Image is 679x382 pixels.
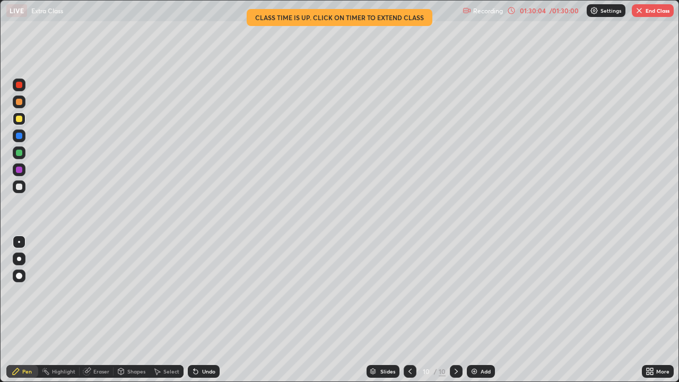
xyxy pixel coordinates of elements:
[127,369,145,374] div: Shapes
[421,368,431,375] div: 10
[433,368,437,375] div: /
[93,369,109,374] div: Eraser
[463,6,471,15] img: recording.375f2c34.svg
[439,367,446,376] div: 10
[481,369,491,374] div: Add
[518,7,547,14] div: 01:30:04
[380,369,395,374] div: Slides
[473,7,503,15] p: Recording
[22,369,32,374] div: Pen
[202,369,215,374] div: Undo
[52,369,75,374] div: Highlight
[470,367,478,376] img: add-slide-button
[635,6,643,15] img: end-class-cross
[547,7,580,14] div: / 01:30:00
[600,8,621,13] p: Settings
[163,369,179,374] div: Select
[10,6,24,15] p: LIVE
[31,6,63,15] p: Extra Class
[632,4,674,17] button: End Class
[656,369,669,374] div: More
[590,6,598,15] img: class-settings-icons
